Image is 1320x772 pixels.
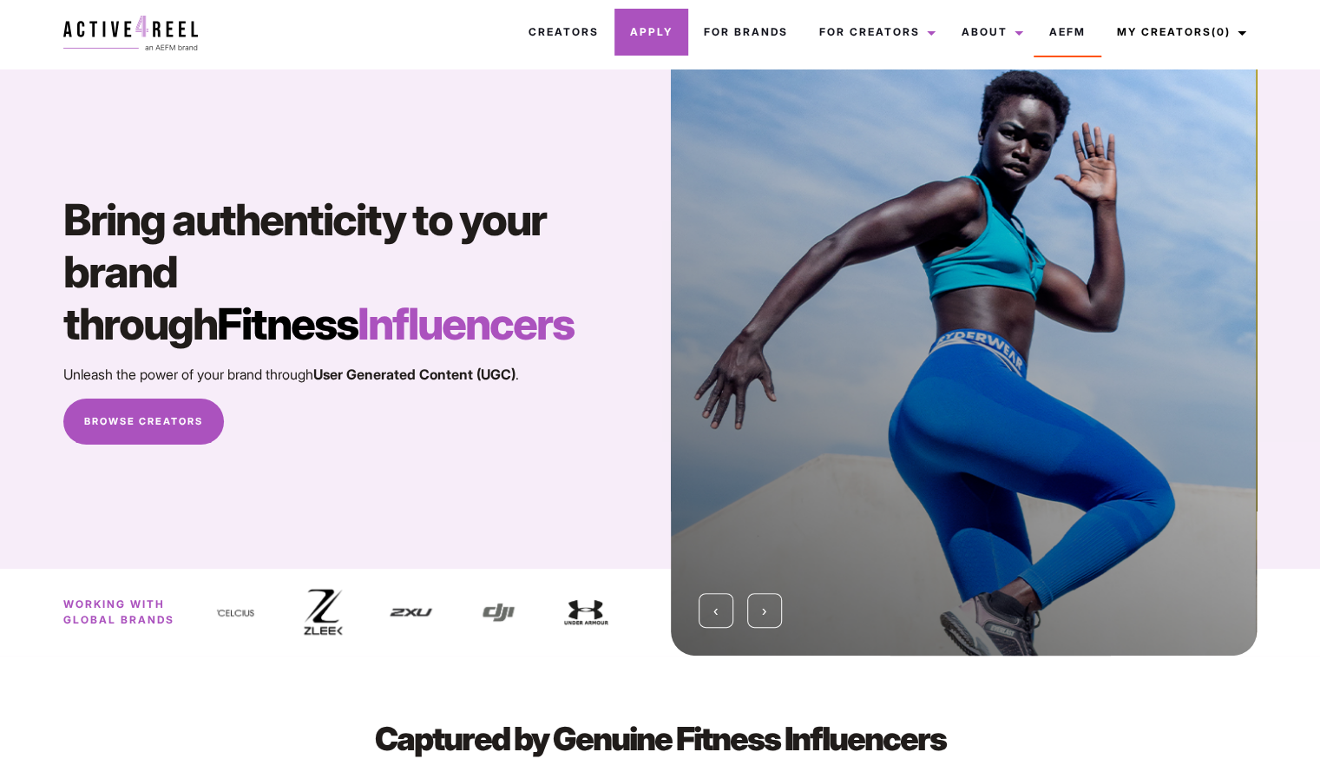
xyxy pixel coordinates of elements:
[63,597,210,628] p: Working with global brands
[804,9,946,56] a: For Creators
[374,719,945,758] b: Captured by Genuine Fitness Influencers
[209,586,262,639] img: celcius logo
[1101,9,1257,56] a: My Creators(0)
[560,586,613,639] img: under armour logo
[358,298,574,350] strong: Influencers
[513,9,614,56] a: Creators
[647,586,700,639] img: celcius logo
[713,602,718,619] span: Previous
[472,586,525,639] img: DJI-Logo
[63,16,198,50] img: a4r-logo.svg
[63,194,650,350] h1: Bring authenticity to your brand through
[614,9,688,56] a: Apply
[946,9,1034,56] a: About
[1034,9,1101,56] a: AEFM
[762,602,766,619] span: Next
[1212,25,1231,38] span: (0)
[297,586,350,639] img: zleek_logo
[63,399,224,445] a: Browse Creators
[313,366,516,383] strong: User Generated Content (UGC)
[384,586,437,639] img: 2XU-Logo-Square
[63,364,650,385] p: Unleash the power of your brand through .
[688,9,804,56] a: For Brands
[217,298,574,350] span: Fitness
